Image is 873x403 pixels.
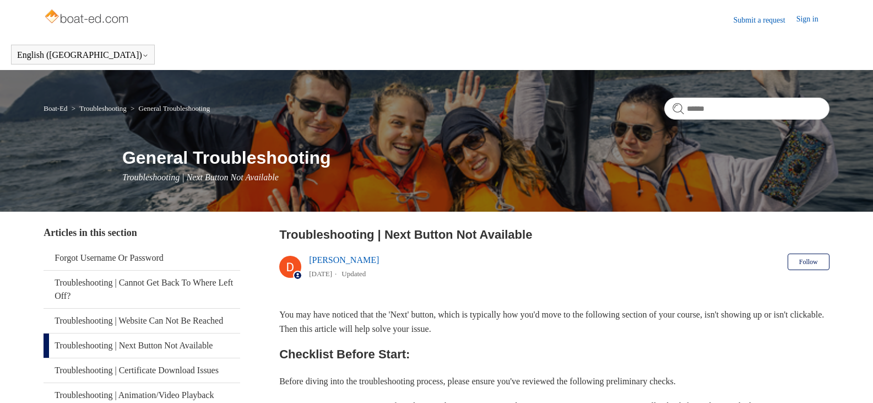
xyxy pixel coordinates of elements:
li: Boat-Ed [44,104,69,112]
a: Troubleshooting | Certificate Download Issues [44,358,240,383]
a: Troubleshooting [79,104,126,112]
a: Troubleshooting | Website Can Not Be Reached [44,309,240,333]
p: Before diving into the troubleshooting process, please ensure you've reviewed the following preli... [279,374,829,389]
span: Troubleshooting | Next Button Not Available [122,173,279,182]
button: English ([GEOGRAPHIC_DATA]) [17,50,149,60]
h2: Checklist Before Start: [279,345,829,364]
h2: Troubleshooting | Next Button Not Available [279,225,829,244]
h1: General Troubleshooting [122,144,829,171]
a: General Troubleshooting [139,104,210,112]
li: Troubleshooting [69,104,128,112]
a: [PERSON_NAME] [309,255,379,265]
li: Updated [341,270,366,278]
span: Articles in this section [44,227,137,238]
a: Submit a request [734,14,796,26]
a: Boat-Ed [44,104,67,112]
button: Follow Article [788,254,829,270]
input: Search [664,98,829,120]
img: Boat-Ed Help Center home page [44,7,131,29]
time: 03/14/2024, 16:25 [309,270,332,278]
p: You may have noticed that the 'Next' button, which is typically how you'd move to the following s... [279,308,829,336]
li: General Troubleshooting [128,104,210,112]
a: Troubleshooting | Next Button Not Available [44,334,240,358]
a: Sign in [796,13,829,26]
a: Troubleshooting | Cannot Get Back To Where Left Off? [44,271,240,308]
a: Forgot Username Or Password [44,246,240,270]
